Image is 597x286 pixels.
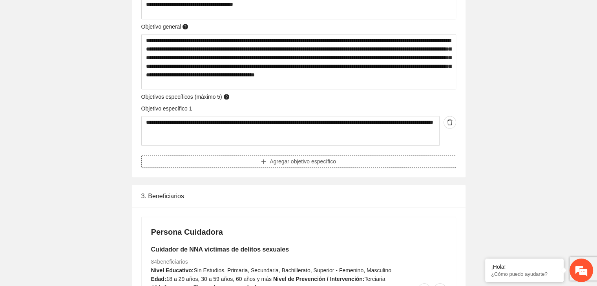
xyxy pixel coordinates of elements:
span: Estamos en línea. [46,96,108,176]
span: question-circle [224,94,229,100]
p: ¿Cómo puedo ayudarte? [491,271,558,277]
span: Objetivo general [141,22,190,31]
span: question-circle [183,24,188,29]
button: delete [444,116,456,129]
div: ¡Hola! [491,264,558,270]
span: Sin Estudios, Primaria, Secundaria, Bachillerato, Superior - Femenino, Masculino [194,267,391,273]
div: Chatee con nosotros ahora [41,40,132,50]
div: Minimizar ventana de chat en vivo [129,4,148,23]
span: Objetivos específicos (máximo 5) [141,92,231,101]
textarea: Escriba su mensaje y pulse “Intro” [4,197,150,225]
h5: Cuidador de NNA victimas de delitos sexuales [151,245,446,254]
span: Terciaria [364,276,385,282]
span: 18 a 29 años, 30 a 59 años, 60 años y más [166,276,272,282]
strong: Nivel Educativo: [151,267,194,273]
span: delete [444,119,456,125]
span: 84 beneficiarios [151,259,188,265]
label: Objetivo específico 1 [141,104,192,113]
strong: Edad: [151,276,166,282]
span: Agregar objetivo específico [270,157,336,166]
span: plus [261,159,267,165]
button: plusAgregar objetivo específico [141,155,456,168]
div: 3. Beneficiarios [141,185,456,207]
strong: Nivel de Prevención / Intervención: [273,276,365,282]
h4: Persona Cuidadora [151,226,446,237]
